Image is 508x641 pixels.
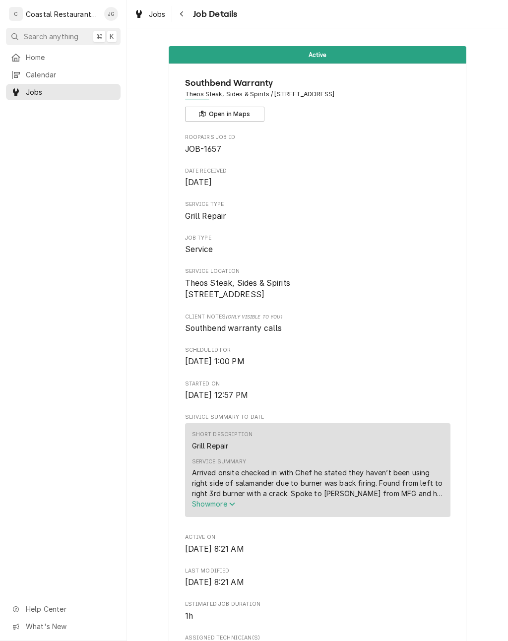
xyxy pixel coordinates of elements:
[185,322,450,334] span: [object Object]
[185,533,450,541] span: Active On
[185,234,450,256] div: Job Type
[26,52,116,63] span: Home
[185,356,450,368] span: Scheduled For
[185,267,450,301] div: Service Location
[226,314,282,320] span: (Only Visible to You)
[6,601,121,617] a: Go to Help Center
[185,600,450,608] span: Estimated Job Duration
[192,431,253,439] div: Short Description
[185,543,450,555] span: Active On
[192,441,229,451] div: Grill Repair
[104,7,118,21] div: James Gatton's Avatar
[185,567,450,588] div: Last Modified
[6,66,121,83] a: Calendar
[185,245,213,254] span: Service
[185,346,450,354] span: Scheduled For
[185,200,450,208] span: Service Type
[185,76,450,122] div: Client Information
[185,577,450,588] span: Last Modified
[185,144,221,154] span: JOB-1657
[24,31,78,42] span: Search anything
[96,31,103,42] span: ⌘
[185,313,450,321] span: Client Notes
[192,467,444,499] div: Arrived onsite checked in with Chef he stated they haven’t been using right side of salamander du...
[169,46,466,64] div: Status
[185,323,282,333] span: Southbend warranty calls
[185,90,450,99] span: Address
[6,618,121,635] a: Go to What's New
[185,600,450,622] div: Estimated Job Duration
[185,200,450,222] div: Service Type
[26,621,115,632] span: What's New
[6,49,121,65] a: Home
[185,267,450,275] span: Service Location
[190,7,238,21] span: Job Details
[185,234,450,242] span: Job Type
[185,533,450,555] div: Active On
[185,177,450,189] span: Date Received
[185,544,244,554] span: [DATE] 8:21 AM
[185,413,450,521] div: Service Summary To Date
[185,76,450,90] span: Name
[185,167,450,175] span: Date Received
[185,380,450,401] div: Started On
[185,610,450,622] span: Estimated Job Duration
[104,7,118,21] div: JG
[185,178,212,187] span: [DATE]
[192,458,246,466] div: Service Summary
[185,167,450,189] div: Date Received
[26,604,115,614] span: Help Center
[185,357,245,366] span: [DATE] 1:00 PM
[185,413,450,421] span: Service Summary To Date
[26,69,116,80] span: Calendar
[185,277,450,301] span: Service Location
[309,52,327,58] span: Active
[110,31,114,42] span: K
[185,278,290,300] span: Theos Steak, Sides & Spirits [STREET_ADDRESS]
[185,346,450,368] div: Scheduled For
[185,313,450,334] div: [object Object]
[192,500,236,508] span: Show more
[130,6,170,22] a: Jobs
[185,133,450,141] span: Roopairs Job ID
[185,389,450,401] span: Started On
[185,244,450,256] span: Job Type
[185,211,226,221] span: Grill Repair
[185,390,248,400] span: [DATE] 12:57 PM
[185,107,264,122] button: Open in Maps
[185,143,450,155] span: Roopairs Job ID
[185,611,193,621] span: 1h
[149,9,166,19] span: Jobs
[26,9,99,19] div: Coastal Restaurant Repair
[6,28,121,45] button: Search anything⌘K
[192,499,444,509] button: Showmore
[185,423,450,521] div: Service Summary
[185,133,450,155] div: Roopairs Job ID
[9,7,23,21] div: C
[174,6,190,22] button: Navigate back
[26,87,116,97] span: Jobs
[6,84,121,100] a: Jobs
[185,380,450,388] span: Started On
[185,577,244,587] span: [DATE] 8:21 AM
[185,210,450,222] span: Service Type
[185,567,450,575] span: Last Modified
